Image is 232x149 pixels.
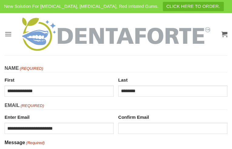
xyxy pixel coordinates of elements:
label: Confirm Email [118,112,227,121]
label: Last [118,75,227,84]
img: DENTAFORTE™ [22,18,210,51]
legend: Email [5,102,227,110]
label: Enter Email [5,112,114,121]
span: (Required) [19,66,43,72]
label: First [5,75,114,84]
legend: Name [5,64,227,73]
span: (Required) [25,140,45,146]
span: (Required) [20,103,44,109]
a: CLICK HERE TO ORDER. [163,2,224,11]
label: Message [5,139,45,147]
a: View cart [221,28,227,41]
a: Menu [5,27,12,41]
